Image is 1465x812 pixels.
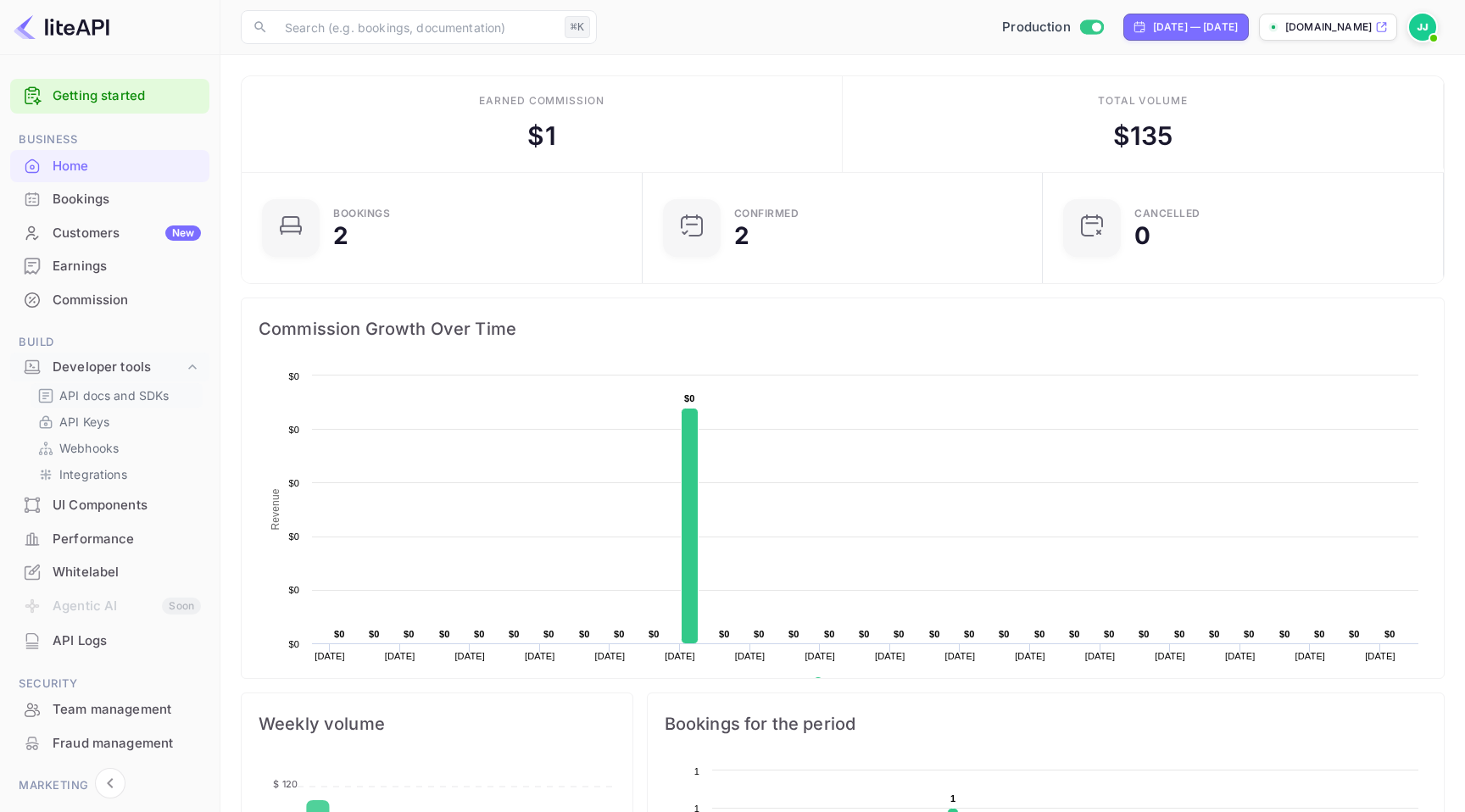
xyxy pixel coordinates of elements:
[1244,629,1255,639] text: $0
[649,629,660,639] text: $0
[10,250,209,281] a: Earnings
[10,284,209,317] div: Commission
[579,629,590,639] text: $0
[259,315,1427,342] span: Commission Growth Over Time
[10,556,209,589] div: Whitelabel
[1209,629,1220,639] text: $0
[754,629,765,639] text: $0
[1002,18,1071,37] span: Production
[10,489,209,522] div: UI Components
[53,86,201,106] a: Getting started
[53,358,184,377] div: Developer tools
[1384,629,1395,639] text: $0
[543,629,554,639] text: $0
[694,766,699,776] text: 1
[1295,651,1326,661] text: [DATE]
[10,693,209,725] a: Team management
[37,387,196,404] a: API docs and SDKs
[53,631,201,651] div: API Logs
[1349,629,1360,639] text: $0
[1134,224,1150,247] div: 0
[259,710,616,737] span: Weekly volume
[37,439,196,457] a: Webhooks
[1098,93,1189,108] div: Total volume
[59,413,109,431] p: API Keys
[53,157,201,176] div: Home
[53,224,201,243] div: Customers
[288,639,299,649] text: $0
[288,371,299,381] text: $0
[334,629,345,639] text: $0
[1174,629,1185,639] text: $0
[614,629,625,639] text: $0
[333,224,348,247] div: 2
[735,651,766,661] text: [DATE]
[10,217,209,250] div: CustomersNew
[509,629,520,639] text: $0
[479,93,604,108] div: Earned commission
[10,489,209,520] a: UI Components
[1285,19,1372,35] p: [DOMAIN_NAME]
[1113,117,1173,155] div: $ 135
[824,629,835,639] text: $0
[53,257,201,276] div: Earnings
[10,693,209,726] div: Team management
[1314,629,1325,639] text: $0
[527,117,555,155] div: $ 1
[165,225,201,241] div: New
[333,209,390,219] div: Bookings
[10,150,209,181] a: Home
[31,462,203,487] div: Integrations
[53,190,201,209] div: Bookings
[734,209,799,219] div: Confirmed
[1279,629,1290,639] text: $0
[1085,651,1116,661] text: [DATE]
[369,629,380,639] text: $0
[10,353,209,382] div: Developer tools
[53,530,201,549] div: Performance
[964,629,975,639] text: $0
[719,629,730,639] text: $0
[10,183,209,214] a: Bookings
[1155,651,1185,661] text: [DATE]
[875,651,905,661] text: [DATE]
[288,531,299,542] text: $0
[37,465,196,483] a: Integrations
[10,523,209,554] a: Performance
[595,651,626,661] text: [DATE]
[684,393,695,403] text: $0
[10,333,209,352] span: Build
[37,413,196,431] a: API Keys
[53,291,201,310] div: Commission
[439,629,450,639] text: $0
[31,436,203,460] div: Webhooks
[1139,629,1150,639] text: $0
[53,700,201,720] div: Team management
[10,625,209,656] a: API Logs
[1409,14,1436,41] img: Jake Sangil Jeong
[474,629,485,639] text: $0
[10,727,209,760] div: Fraud management
[288,585,299,595] text: $0
[273,778,298,790] tspan: $ 120
[14,14,109,41] img: LiteAPI logo
[1104,629,1115,639] text: $0
[10,250,209,283] div: Earnings
[288,478,299,488] text: $0
[10,217,209,248] a: CustomersNew
[950,793,955,804] text: 1
[10,183,209,216] div: Bookings
[995,18,1110,37] div: Switch to Sandbox mode
[10,79,209,114] div: Getting started
[10,131,209,149] span: Business
[859,629,870,639] text: $0
[1225,651,1256,661] text: [DATE]
[404,629,415,639] text: $0
[95,768,125,798] button: Collapse navigation
[53,563,201,582] div: Whitelabel
[999,629,1010,639] text: $0
[1153,19,1238,35] div: [DATE] — [DATE]
[788,629,799,639] text: $0
[829,677,872,689] text: Revenue
[525,651,555,661] text: [DATE]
